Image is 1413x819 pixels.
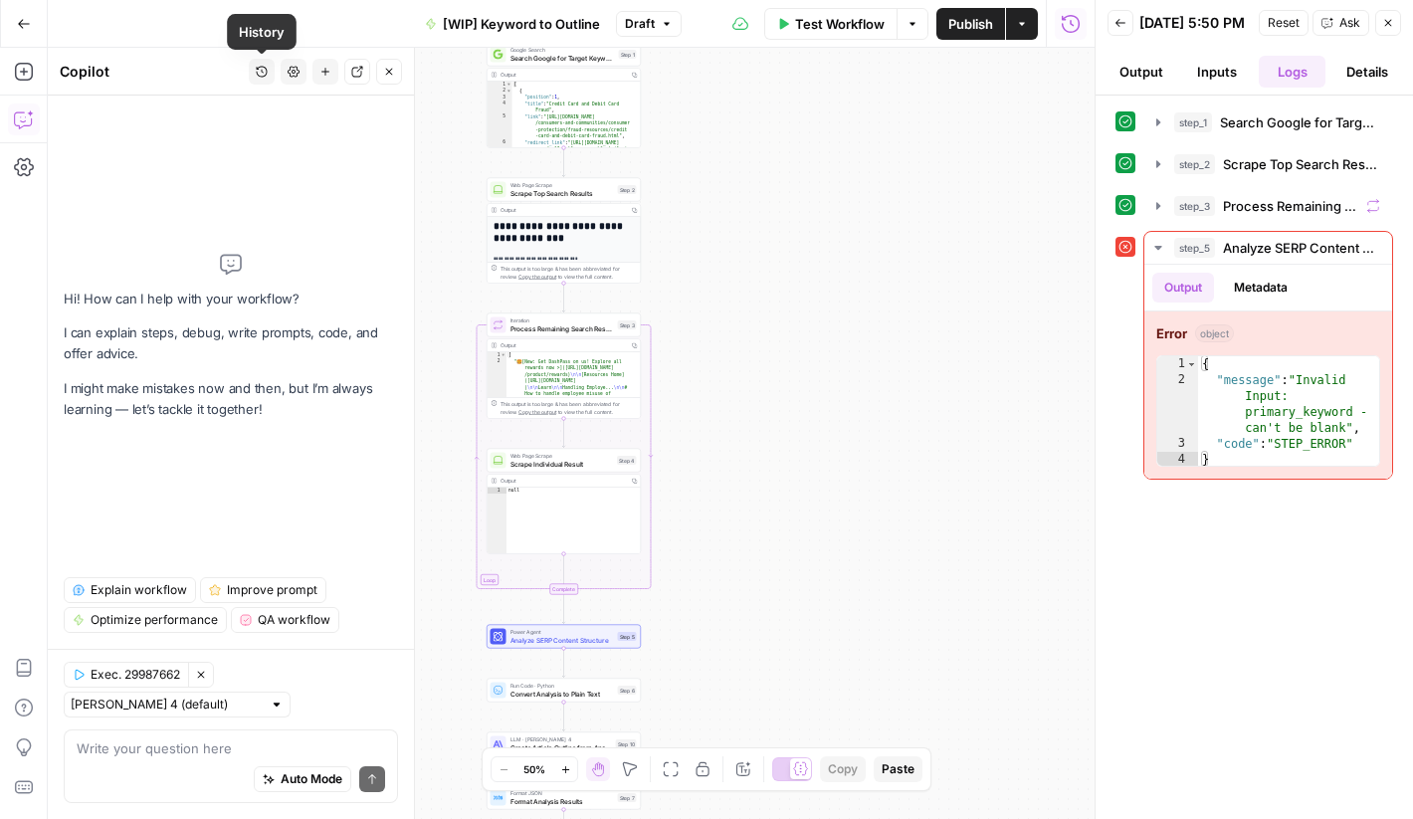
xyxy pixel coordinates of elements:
[413,8,612,40] button: [WIP] Keyword to Outline
[71,695,262,715] input: Claude Sonnet 4 (default)
[1222,273,1300,303] button: Metadata
[506,82,512,89] span: Toggle code folding, rows 1 through 144
[1259,56,1326,88] button: Logs
[562,595,565,624] g: Edge from step_3-iteration-end to step_5
[443,14,600,34] span: [WIP] Keyword to Outline
[510,323,614,333] span: Process Remaining Search Results
[487,786,641,810] div: Format JSONFormat Analysis ResultsStep 7
[510,53,615,63] span: Search Google for Target Keyword
[618,686,637,695] div: Step 6
[1183,56,1251,88] button: Inputs
[64,289,398,309] p: Hi! How can I help with your workflow?
[91,611,218,629] span: Optimize performance
[562,419,565,448] g: Edge from step_3 to step_4
[501,341,626,349] div: Output
[1157,452,1198,468] div: 4
[281,770,342,788] span: Auto Mode
[60,62,243,82] div: Copilot
[510,628,614,636] span: Power Agent
[795,14,885,34] span: Test Workflow
[200,577,326,603] button: Improve prompt
[487,732,641,756] div: LLM · [PERSON_NAME] 4Create Article Outline from AnalysisStep 10
[510,181,614,189] span: Web Page Scrape
[1312,10,1369,36] button: Ask
[487,43,641,148] div: Google SearchSearch Google for Target KeywordStep 1Output[ { "position":1, "title":"Credit Card a...
[64,662,188,688] button: Exec. 29987662
[510,316,614,324] span: Iteration
[1195,324,1234,342] span: object
[91,666,180,684] span: Exec. 29987662
[487,449,641,554] div: Web Page ScrapeScrape Individual ResultStep 4Outputnull
[501,71,626,79] div: Output
[562,703,565,731] g: Edge from step_6 to step_10
[227,581,317,599] span: Improve prompt
[487,625,641,649] div: Power AgentAnalyze SERP Content StructureStep 5
[1174,196,1215,216] span: step_3
[501,477,626,485] div: Output
[510,796,614,806] span: Format Analysis Results
[231,607,339,633] button: QA workflow
[618,320,637,329] div: Step 3
[518,274,556,280] span: Copy the output
[487,584,641,595] div: Complete
[882,760,914,778] span: Paste
[828,760,858,778] span: Copy
[617,456,637,465] div: Step 4
[501,206,626,214] div: Output
[510,188,614,198] span: Scrape Top Search Results
[618,185,637,194] div: Step 2
[488,488,507,495] div: 1
[487,679,641,703] div: Run Code · PythonConvert Analysis to Plain TextStep 6
[510,789,614,797] span: Format JSON
[488,352,507,359] div: 1
[616,739,637,748] div: Step 10
[1333,56,1401,88] button: Details
[254,766,351,792] button: Auto Mode
[488,113,512,139] div: 5
[510,459,614,469] span: Scrape Individual Result
[1174,112,1212,132] span: step_1
[510,452,614,460] span: Web Page Scrape
[549,584,578,595] div: Complete
[1268,14,1300,32] span: Reset
[1223,196,1358,216] span: Process Remaining Search Results
[618,632,637,641] div: Step 5
[501,265,637,281] div: This output is too large & has been abbreviated for review. to view the full content.
[874,756,922,782] button: Paste
[1223,238,1380,258] span: Analyze SERP Content Structure
[64,378,398,420] p: I might make mistakes now and then, but I’m always learning — let’s tackle it together!
[619,50,637,59] div: Step 1
[764,8,897,40] button: Test Workflow
[501,352,506,359] span: Toggle code folding, rows 1 through 3
[562,284,565,312] g: Edge from step_2 to step_3
[936,8,1005,40] button: Publish
[91,581,187,599] span: Explain workflow
[1156,323,1187,343] strong: Error
[1339,14,1360,32] span: Ask
[562,148,565,177] g: Edge from step_1 to step_2
[488,88,512,95] div: 2
[64,577,196,603] button: Explain workflow
[488,95,512,102] div: 3
[64,322,398,364] p: I can explain steps, debug, write prompts, code, and offer advice.
[510,46,615,54] span: Google Search
[258,611,330,629] span: QA workflow
[510,742,612,752] span: Create Article Outline from Analysis
[1186,356,1197,372] span: Toggle code folding, rows 1 through 4
[506,88,512,95] span: Toggle code folding, rows 2 through 14
[487,313,641,419] div: LoopIterationProcess Remaining Search ResultsStep 3Output[ "🍔[New: Get DashPass on us! Explore al...
[518,409,556,415] span: Copy the output
[64,607,227,633] button: Optimize performance
[510,735,612,743] span: LLM · [PERSON_NAME] 4
[562,649,565,678] g: Edge from step_5 to step_6
[501,400,637,416] div: This output is too large & has been abbreviated for review. to view the full content.
[625,15,655,33] span: Draft
[820,756,866,782] button: Copy
[1174,238,1215,258] span: step_5
[510,689,614,699] span: Convert Analysis to Plain Text
[488,101,512,113] div: 4
[488,139,512,198] div: 6
[1108,56,1175,88] button: Output
[510,635,614,645] span: Analyze SERP Content Structure
[510,682,614,690] span: Run Code · Python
